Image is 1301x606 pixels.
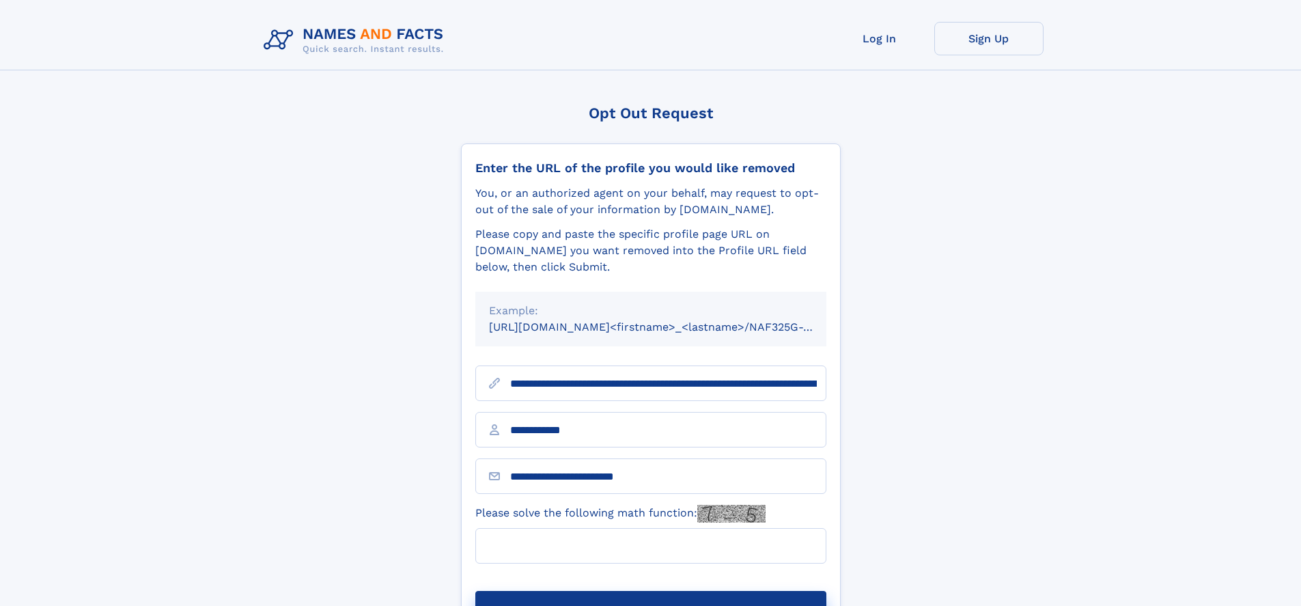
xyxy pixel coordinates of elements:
[461,105,841,122] div: Opt Out Request
[475,226,826,275] div: Please copy and paste the specific profile page URL on [DOMAIN_NAME] you want removed into the Pr...
[489,303,813,319] div: Example:
[258,22,455,59] img: Logo Names and Facts
[475,185,826,218] div: You, or an authorized agent on your behalf, may request to opt-out of the sale of your informatio...
[475,161,826,176] div: Enter the URL of the profile you would like removed
[825,22,934,55] a: Log In
[489,320,852,333] small: [URL][DOMAIN_NAME]<firstname>_<lastname>/NAF325G-xxxxxxxx
[475,505,766,523] label: Please solve the following math function:
[934,22,1044,55] a: Sign Up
